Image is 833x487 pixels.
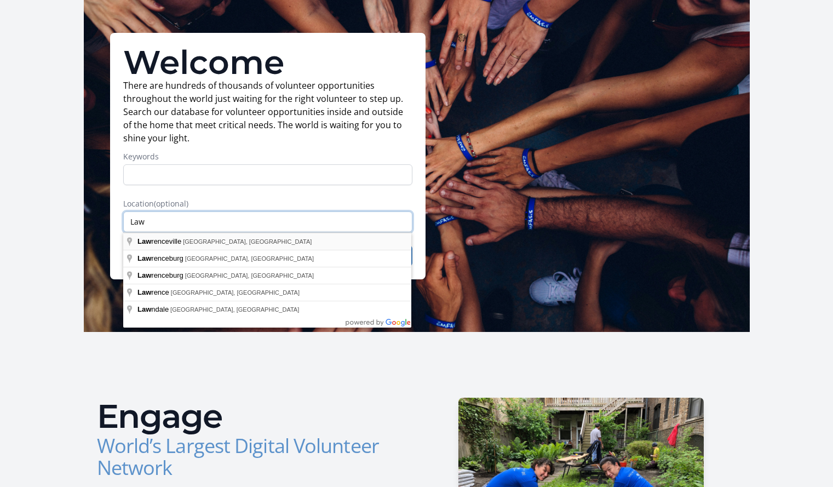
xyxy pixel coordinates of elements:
[123,46,412,79] h1: Welcome
[97,435,408,479] h3: World’s Largest Digital Volunteer Network
[123,198,412,209] label: Location
[154,198,188,209] span: (optional)
[171,289,300,296] span: [GEOGRAPHIC_DATA], [GEOGRAPHIC_DATA]
[137,288,171,296] span: rence
[137,237,151,245] span: Law
[170,306,299,313] span: [GEOGRAPHIC_DATA], [GEOGRAPHIC_DATA]
[123,151,412,162] label: Keywords
[137,271,185,279] span: renceburg
[185,255,314,262] span: [GEOGRAPHIC_DATA], [GEOGRAPHIC_DATA]
[123,79,412,145] p: There are hundreds of thousands of volunteer opportunities throughout the world just waiting for ...
[97,400,408,433] h2: Engage
[137,305,170,313] span: ndale
[137,271,151,279] span: Law
[123,211,412,232] input: Enter a location
[137,254,151,262] span: Law
[137,288,151,296] span: Law
[137,305,151,313] span: Law
[183,238,312,245] span: [GEOGRAPHIC_DATA], [GEOGRAPHIC_DATA]
[185,272,314,279] span: [GEOGRAPHIC_DATA], [GEOGRAPHIC_DATA]
[137,254,185,262] span: renceburg
[137,237,183,245] span: renceville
